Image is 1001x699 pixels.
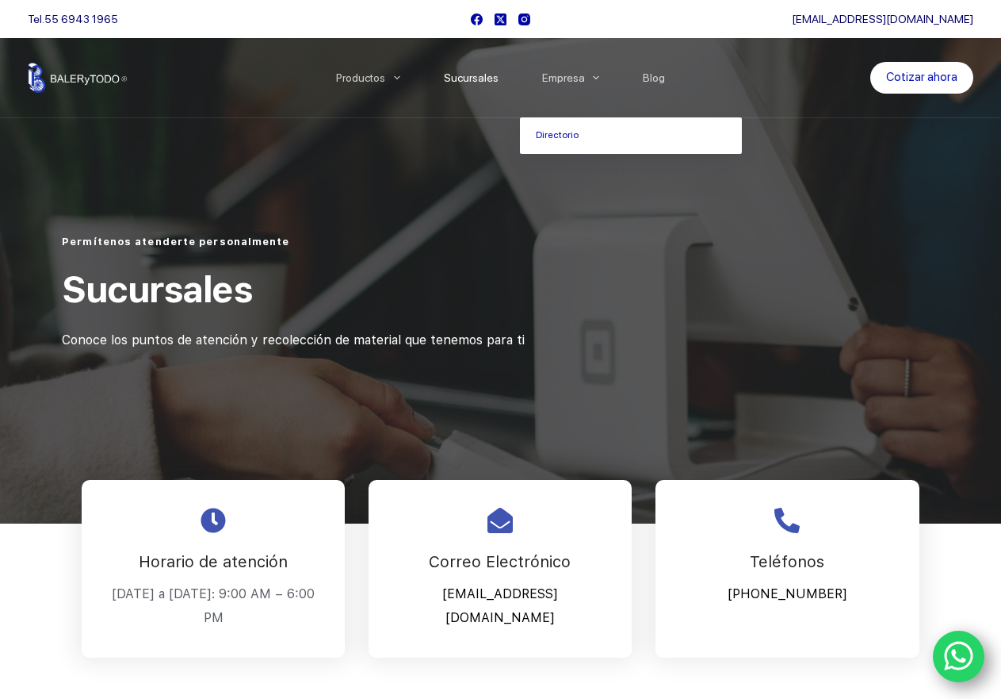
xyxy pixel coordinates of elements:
[388,582,612,631] p: [EMAIL_ADDRESS][DOMAIN_NAME]
[139,552,288,571] span: Horario de atención
[471,13,483,25] a: Facebook
[62,267,252,311] span: Sucursales
[314,38,687,117] nav: Menu Principal
[792,13,973,25] a: [EMAIL_ADDRESS][DOMAIN_NAME]
[429,552,571,571] span: Correo Electrónico
[870,62,973,94] a: Cotizar ahora
[28,13,118,25] span: Tel.
[28,63,127,93] img: Balerytodo
[62,236,289,248] span: Permítenos atenderte personalmente
[44,13,118,25] a: 55 6943 1965
[520,117,742,154] a: Directorio
[750,552,824,571] span: Teléfonos
[112,586,319,625] span: [DATE] a [DATE]: 9:00 AM – 6:00 PM
[62,332,525,348] span: Conoce los puntos de atención y recolección de material que tenemos para ti
[675,582,900,606] p: [PHONE_NUMBER]
[518,13,530,25] a: Instagram
[933,631,985,683] a: WhatsApp
[495,13,506,25] a: X (Twitter)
